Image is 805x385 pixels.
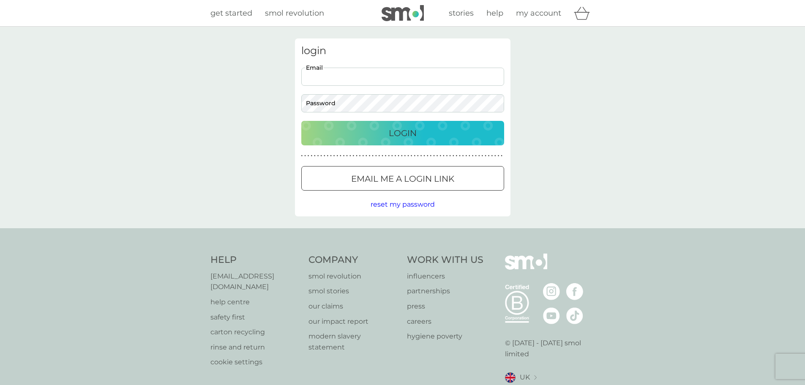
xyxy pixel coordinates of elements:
[336,154,338,158] p: ●
[407,331,483,342] a: hygiene poverty
[308,286,398,297] a: smol stories
[543,283,560,300] img: visit the smol Instagram page
[469,154,470,158] p: ●
[407,301,483,312] a: press
[566,307,583,324] img: visit the smol Tiktok page
[314,154,316,158] p: ●
[407,154,409,158] p: ●
[411,154,412,158] p: ●
[320,154,322,158] p: ●
[371,200,435,208] span: reset my password
[388,154,390,158] p: ●
[505,254,547,282] img: smol
[520,372,530,383] span: UK
[301,166,504,191] button: Email me a login link
[210,271,300,292] a: [EMAIL_ADDRESS][DOMAIN_NAME]
[389,126,417,140] p: Login
[385,154,387,158] p: ●
[449,8,474,18] span: stories
[340,154,341,158] p: ●
[505,372,516,383] img: UK flag
[333,154,335,158] p: ●
[485,154,486,158] p: ●
[505,338,595,359] p: © [DATE] - [DATE] smol limited
[375,154,377,158] p: ●
[308,271,398,282] a: smol revolution
[362,154,364,158] p: ●
[439,154,441,158] p: ●
[472,154,474,158] p: ●
[456,154,458,158] p: ●
[372,154,374,158] p: ●
[343,154,345,158] p: ●
[475,154,477,158] p: ●
[317,154,319,158] p: ●
[308,154,309,158] p: ●
[308,316,398,327] p: our impact report
[398,154,399,158] p: ●
[574,5,595,22] div: basket
[210,297,300,308] a: help centre
[401,154,403,158] p: ●
[353,154,355,158] p: ●
[433,154,435,158] p: ●
[404,154,406,158] p: ●
[308,301,398,312] a: our claims
[308,331,398,352] a: modern slavery statement
[498,154,499,158] p: ●
[414,154,415,158] p: ●
[210,342,300,353] a: rinse and return
[330,154,332,158] p: ●
[516,7,561,19] a: my account
[359,154,361,158] p: ●
[265,8,324,18] span: smol revolution
[351,172,454,186] p: Email me a login link
[210,7,252,19] a: get started
[301,45,504,57] h3: login
[443,154,445,158] p: ●
[210,327,300,338] a: carton recycling
[366,154,367,158] p: ●
[446,154,448,158] p: ●
[301,121,504,145] button: Login
[437,154,438,158] p: ●
[311,154,312,158] p: ●
[449,154,451,158] p: ●
[407,271,483,282] p: influencers
[486,8,503,18] span: help
[379,154,380,158] p: ●
[265,7,324,19] a: smol revolution
[430,154,432,158] p: ●
[420,154,422,158] p: ●
[407,286,483,297] a: partnerships
[356,154,357,158] p: ●
[210,312,300,323] a: safety first
[491,154,493,158] p: ●
[346,154,348,158] p: ●
[459,154,461,158] p: ●
[382,5,424,21] img: smol
[210,357,300,368] p: cookie settings
[427,154,428,158] p: ●
[324,154,325,158] p: ●
[371,199,435,210] button: reset my password
[453,154,454,158] p: ●
[488,154,490,158] p: ●
[301,154,303,158] p: ●
[494,154,496,158] p: ●
[210,8,252,18] span: get started
[501,154,502,158] p: ●
[465,154,467,158] p: ●
[486,7,503,19] a: help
